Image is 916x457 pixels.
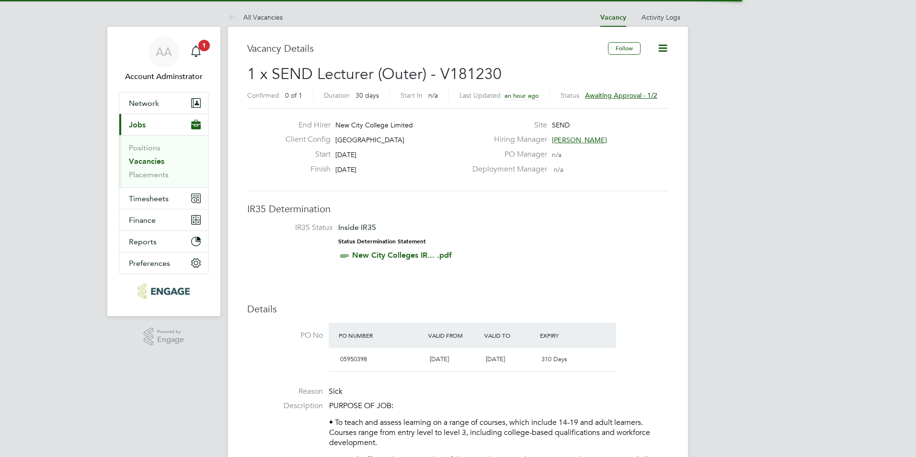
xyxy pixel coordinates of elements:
label: End Hirer [278,120,331,130]
span: n/a [554,165,563,174]
label: Site [467,120,547,130]
span: Network [129,99,159,108]
span: Account Adminstrator [119,71,209,82]
div: PO Number [336,327,426,344]
button: Finance [119,209,208,230]
label: IR35 Status [257,223,332,233]
span: [PERSON_NAME] [552,136,607,144]
h3: Details [247,303,669,315]
span: Finance [129,216,156,225]
p: • To teach and assess learning on a range of courses, which include 14-19 and adult learners. Cou... [329,418,669,447]
strong: Status Determination Statement [338,238,426,245]
label: Status [561,91,579,100]
span: 310 Days [541,355,567,363]
button: Timesheets [119,188,208,209]
label: Last Updated [459,91,501,100]
h3: Vacancy Details [247,42,608,55]
span: Engage [157,336,184,344]
span: Timesheets [129,194,169,203]
span: [DATE] [335,150,356,159]
a: Activity Logs [641,13,680,22]
span: 1 [198,40,210,51]
span: n/a [552,150,561,159]
div: Expiry [538,327,594,344]
h3: IR35 Determination [247,203,669,215]
label: Deployment Manager [467,164,547,174]
span: Reports [129,237,157,246]
label: Description [247,401,323,411]
div: Valid From [426,327,482,344]
label: PO No [247,331,323,341]
span: Sick [329,387,343,396]
label: Reason [247,387,323,397]
label: Hiring Manager [467,135,547,145]
button: Network [119,92,208,114]
span: Preferences [129,259,170,268]
label: Finish [278,164,331,174]
a: New City Colleges IR... .pdf [352,251,452,260]
span: Awaiting approval - 1/2 [585,91,657,100]
span: [DATE] [430,355,449,363]
span: Powered by [157,328,184,336]
label: PO Manager [467,149,547,160]
p: PURPOSE OF JOB: [329,401,669,411]
label: Client Config [278,135,331,145]
span: AA [156,46,172,58]
a: Vacancy [600,13,626,22]
span: 05950398 [340,355,367,363]
label: Start [278,149,331,160]
a: Positions [129,143,160,152]
span: Inside IR35 [338,223,376,232]
button: Preferences [119,252,208,274]
a: Go to home page [119,284,209,299]
a: Vacancies [129,157,164,166]
span: Jobs [129,120,146,129]
a: All Vacancies [228,13,283,22]
span: 0 of 1 [285,91,302,100]
span: New City College Limited [335,121,413,129]
button: Jobs [119,114,208,135]
button: Reports [119,231,208,252]
nav: Main navigation [107,27,220,316]
span: 30 days [355,91,379,100]
a: 1 [186,36,206,67]
div: Valid To [482,327,538,344]
span: [DATE] [486,355,505,363]
a: Powered byEngage [144,328,184,346]
label: Confirmed [247,91,279,100]
img: protocol-logo-retina.png [138,284,189,299]
span: [GEOGRAPHIC_DATA] [335,136,404,144]
a: Placements [129,170,169,179]
span: an hour ago [504,91,539,100]
span: n/a [428,91,438,100]
span: SEND [552,121,570,129]
span: 1 x SEND Lecturer (Outer) - V181230 [247,65,502,83]
label: Start In [401,91,423,100]
span: [DATE] [335,165,356,174]
button: Follow [608,42,641,55]
a: AAAccount Adminstrator [119,36,209,82]
div: Jobs [119,135,208,187]
label: Duration [324,91,350,100]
